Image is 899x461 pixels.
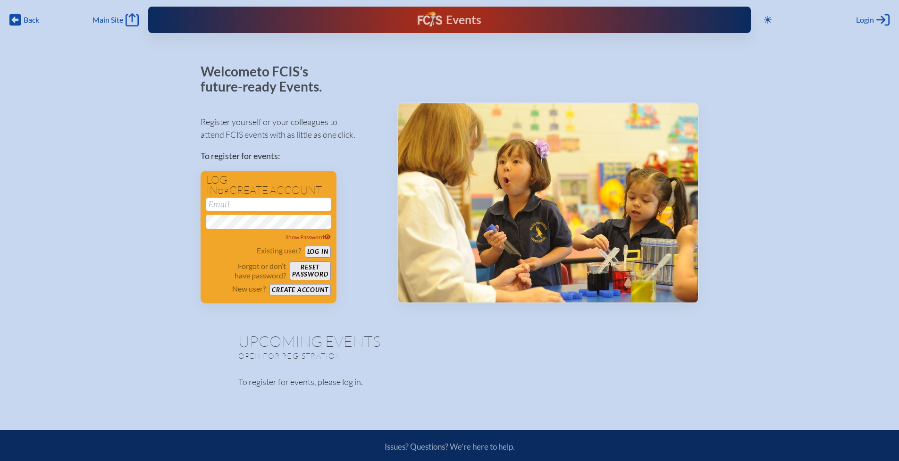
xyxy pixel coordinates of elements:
div: FCIS Events — Future ready [314,11,585,28]
p: To register for events: [201,150,382,162]
h1: Upcoming Events [238,334,661,349]
input: Email [206,198,331,211]
a: Main Site [92,13,139,26]
img: Events [398,103,698,302]
span: or [218,186,229,196]
button: Create account [269,284,330,296]
button: Log in [305,246,331,258]
p: Existing user? [257,246,301,255]
h1: Log in create account [206,175,331,196]
p: Register yourself or your colleagues to attend FCIS events with as little as one click. [201,116,382,141]
button: Resetpassword [290,261,330,280]
span: Login [856,15,874,25]
p: Open for registration [238,351,487,360]
p: Issues? Questions? We’re here to help. [284,442,616,452]
p: To register for events, please log in. [238,376,661,388]
p: New user? [232,284,266,293]
p: Welcome to FCIS’s future-ready Events. [201,64,333,94]
span: Main Site [92,15,123,25]
span: Back [24,15,39,25]
span: Show Password [286,234,331,241]
p: Forgot or don’t have password? [206,261,286,280]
